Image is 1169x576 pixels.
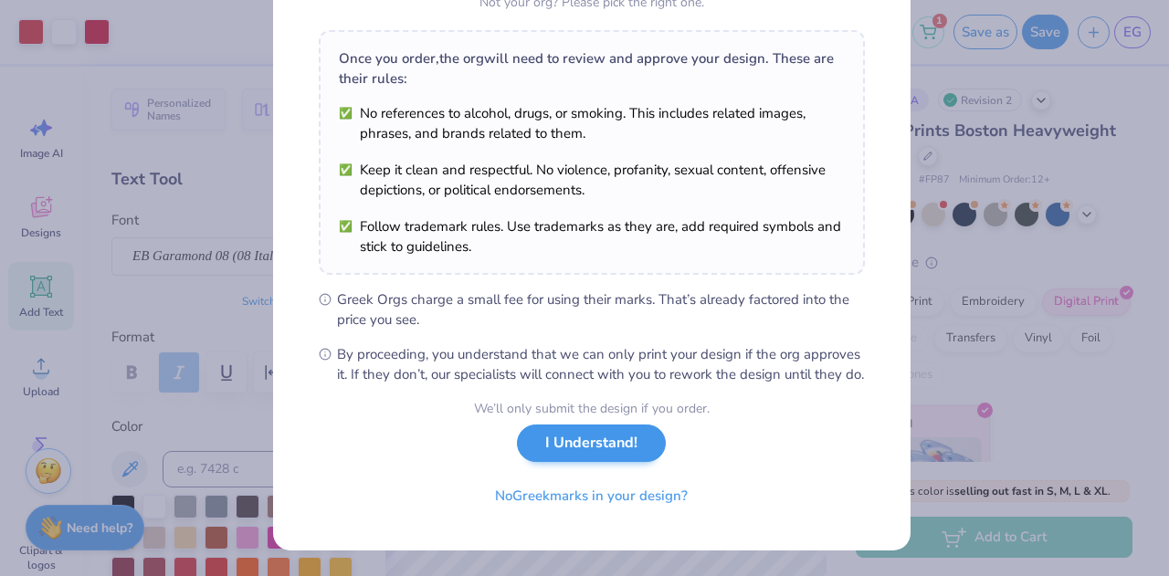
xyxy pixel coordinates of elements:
[474,399,710,418] div: We’ll only submit the design if you order.
[339,216,845,257] li: Follow trademark rules. Use trademarks as they are, add required symbols and stick to guidelines.
[339,160,845,200] li: Keep it clean and respectful. No violence, profanity, sexual content, offensive depictions, or po...
[339,48,845,89] div: Once you order, the org will need to review and approve your design. These are their rules:
[479,477,703,515] button: NoGreekmarks in your design?
[339,103,845,143] li: No references to alcohol, drugs, or smoking. This includes related images, phrases, and brands re...
[517,424,666,462] button: I Understand!
[337,344,865,384] span: By proceeding, you understand that we can only print your design if the org approves it. If they ...
[337,289,865,330] span: Greek Orgs charge a small fee for using their marks. That’s already factored into the price you see.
